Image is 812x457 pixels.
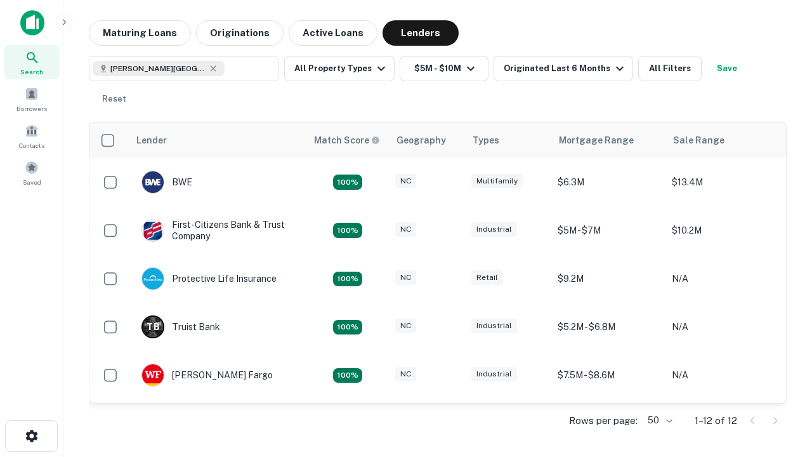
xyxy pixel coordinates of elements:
[471,367,517,381] div: Industrial
[665,399,780,447] td: N/A
[695,413,737,428] p: 1–12 of 12
[141,267,277,290] div: Protective Life Insurance
[707,56,747,81] button: Save your search to get updates of matches that match your search criteria.
[749,355,812,416] iframe: Chat Widget
[643,411,674,430] div: 50
[142,268,164,289] img: picture
[20,67,43,77] span: Search
[94,86,134,112] button: Reset
[465,123,551,158] th: Types
[141,315,220,338] div: Truist Bank
[395,319,416,333] div: NC
[665,351,780,399] td: N/A
[284,56,395,81] button: All Property Types
[333,175,362,190] div: Matching Properties: 2, hasApolloMatch: undefined
[141,364,273,387] div: [PERSON_NAME] Fargo
[333,272,362,287] div: Matching Properties: 2, hasApolloMatch: undefined
[551,351,665,399] td: $7.5M - $8.6M
[551,399,665,447] td: $8.8M
[473,133,499,148] div: Types
[551,158,665,206] td: $6.3M
[20,10,44,36] img: capitalize-icon.png
[551,303,665,351] td: $5.2M - $6.8M
[665,303,780,351] td: N/A
[19,140,44,150] span: Contacts
[4,82,60,116] a: Borrowers
[89,20,191,46] button: Maturing Loans
[471,319,517,333] div: Industrial
[665,206,780,255] td: $10.2M
[383,20,459,46] button: Lenders
[306,123,389,158] th: Capitalize uses an advanced AI algorithm to match your search with the best lender. The match sco...
[4,119,60,153] a: Contacts
[551,255,665,303] td: $9.2M
[494,56,633,81] button: Originated Last 6 Months
[136,133,167,148] div: Lender
[141,171,192,194] div: BWE
[289,20,377,46] button: Active Loans
[569,413,638,428] p: Rows per page:
[673,133,724,148] div: Sale Range
[638,56,702,81] button: All Filters
[23,177,41,187] span: Saved
[141,219,294,242] div: First-citizens Bank & Trust Company
[196,20,284,46] button: Originations
[129,123,306,158] th: Lender
[314,133,380,147] div: Capitalize uses an advanced AI algorithm to match your search with the best lender. The match sco...
[110,63,206,74] span: [PERSON_NAME][GEOGRAPHIC_DATA], [GEOGRAPHIC_DATA]
[504,61,627,76] div: Originated Last 6 Months
[142,171,164,193] img: picture
[142,364,164,386] img: picture
[333,368,362,383] div: Matching Properties: 2, hasApolloMatch: undefined
[665,123,780,158] th: Sale Range
[400,56,488,81] button: $5M - $10M
[395,174,416,189] div: NC
[4,156,60,190] a: Saved
[16,103,47,114] span: Borrowers
[147,321,159,334] p: T B
[142,220,164,241] img: picture
[471,174,523,189] div: Multifamily
[314,133,377,147] h6: Match Score
[471,222,517,237] div: Industrial
[395,270,416,285] div: NC
[551,123,665,158] th: Mortgage Range
[389,123,465,158] th: Geography
[395,222,416,237] div: NC
[559,133,634,148] div: Mortgage Range
[333,320,362,335] div: Matching Properties: 3, hasApolloMatch: undefined
[471,270,503,285] div: Retail
[333,223,362,238] div: Matching Properties: 2, hasApolloMatch: undefined
[665,255,780,303] td: N/A
[551,206,665,255] td: $5M - $7M
[665,158,780,206] td: $13.4M
[395,367,416,381] div: NC
[396,133,446,148] div: Geography
[4,45,60,79] a: Search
